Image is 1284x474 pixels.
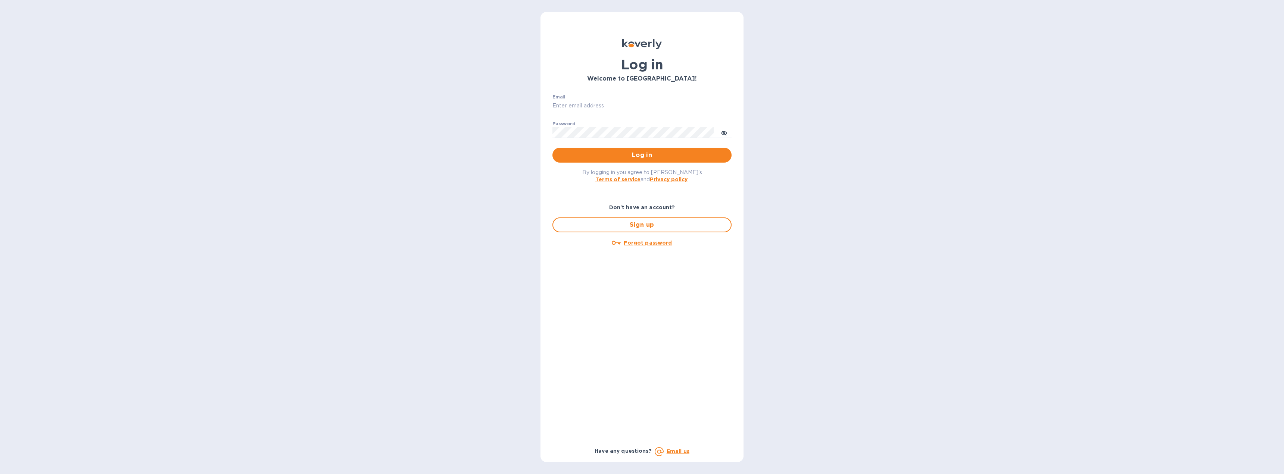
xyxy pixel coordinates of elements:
span: Sign up [559,220,725,229]
h3: Welcome to [GEOGRAPHIC_DATA]! [552,75,732,82]
h1: Log in [552,57,732,72]
a: Email us [667,448,689,454]
label: Password [552,122,575,126]
b: Have any questions? [595,448,652,454]
a: Terms of service [595,176,641,182]
button: Sign up [552,217,732,232]
label: Email [552,95,565,99]
button: Log in [552,148,732,163]
span: By logging in you agree to [PERSON_NAME]'s and . [582,169,702,182]
input: Enter email address [552,100,732,112]
button: toggle password visibility [717,125,732,140]
a: Privacy policy [650,176,688,182]
b: Don't have an account? [609,204,675,210]
img: Koverly [622,39,662,49]
span: Log in [558,151,726,160]
u: Forgot password [624,240,672,246]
